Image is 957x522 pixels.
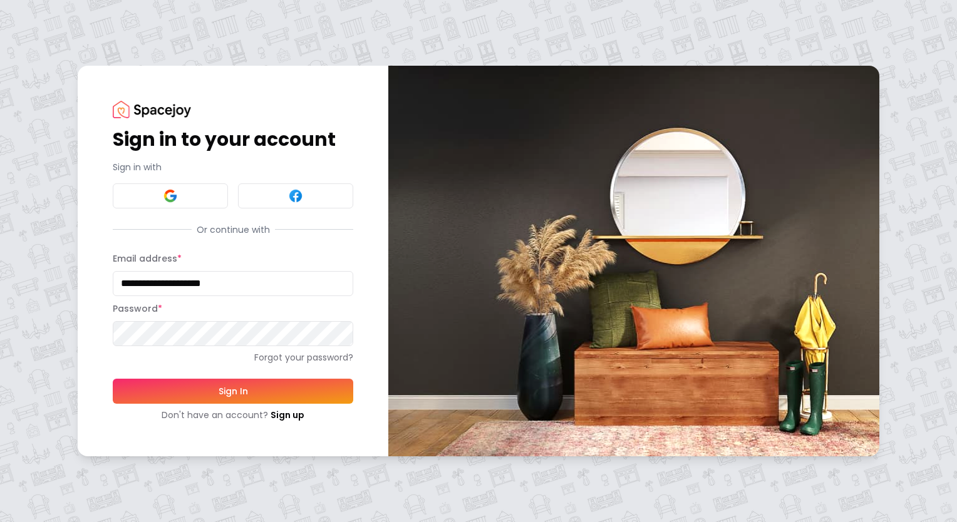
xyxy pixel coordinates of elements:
a: Forgot your password? [113,351,353,364]
img: Spacejoy Logo [113,101,191,118]
label: Email address [113,252,182,265]
img: banner [388,66,879,456]
img: Google signin [163,188,178,203]
a: Sign up [271,409,304,421]
div: Don't have an account? [113,409,353,421]
span: Or continue with [192,223,275,236]
p: Sign in with [113,161,353,173]
img: Facebook signin [288,188,303,203]
h1: Sign in to your account [113,128,353,151]
button: Sign In [113,379,353,404]
label: Password [113,302,162,315]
